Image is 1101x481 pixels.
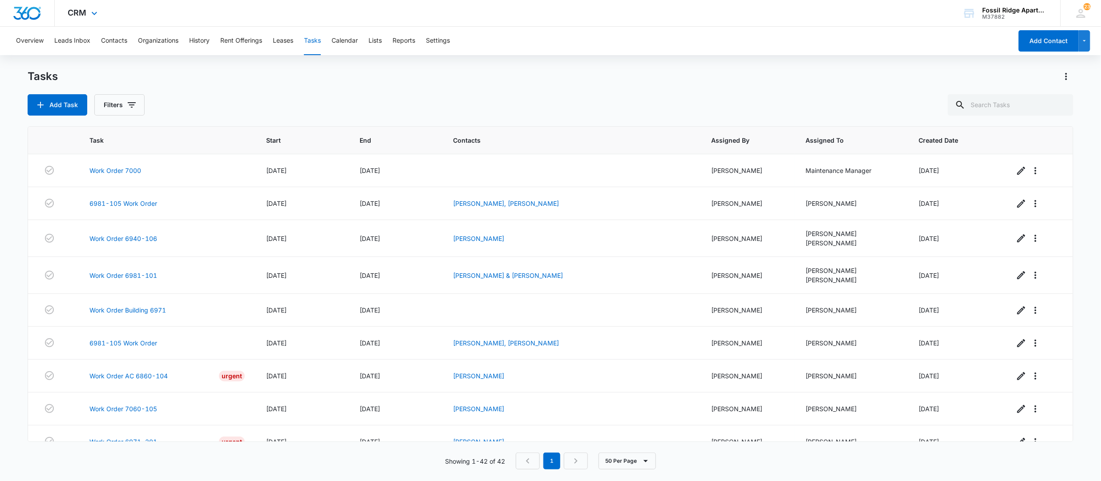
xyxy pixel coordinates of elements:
span: [DATE] [360,306,380,314]
div: account name [983,7,1048,14]
div: [PERSON_NAME] [806,275,897,285]
span: Assigned To [806,136,884,145]
button: Filters [94,94,145,116]
a: 6981-105 Work Order [89,338,157,348]
div: [PERSON_NAME] [712,371,784,381]
div: [PERSON_NAME] [712,338,784,348]
a: [PERSON_NAME] [453,372,504,380]
div: [PERSON_NAME] [806,305,897,315]
span: [DATE] [360,339,380,347]
span: [DATE] [266,339,287,347]
a: Work Order 6940-106 [89,234,157,243]
div: [PERSON_NAME] [712,404,784,413]
a: [PERSON_NAME], [PERSON_NAME] [453,200,559,207]
span: [DATE] [360,372,380,380]
a: [PERSON_NAME], [PERSON_NAME] [453,339,559,347]
span: [DATE] [266,306,287,314]
em: 1 [543,453,560,469]
button: Reports [393,27,415,55]
span: [DATE] [360,438,380,445]
span: [DATE] [919,438,939,445]
input: Search Tasks [948,94,1073,116]
span: Task [89,136,232,145]
span: Contacts [453,136,677,145]
div: Maintenance Manager [806,166,897,175]
div: [PERSON_NAME] [806,238,897,248]
div: [PERSON_NAME] [712,305,784,315]
button: Organizations [138,27,178,55]
span: [DATE] [360,272,380,279]
button: Leads Inbox [54,27,90,55]
button: Contacts [101,27,127,55]
span: [DATE] [919,405,939,413]
button: Leases [273,27,293,55]
span: CRM [68,8,87,17]
button: Settings [426,27,450,55]
span: Start [266,136,325,145]
span: [DATE] [919,272,939,279]
span: [DATE] [360,405,380,413]
span: [DATE] [919,235,939,242]
button: 50 Per Page [599,453,656,469]
span: [DATE] [360,200,380,207]
button: Lists [368,27,382,55]
div: [PERSON_NAME] [806,338,897,348]
a: [PERSON_NAME] & [PERSON_NAME] [453,272,563,279]
span: [DATE] [266,438,287,445]
div: [PERSON_NAME] [712,166,784,175]
span: [DATE] [919,372,939,380]
div: [PERSON_NAME] [712,234,784,243]
span: [DATE] [919,200,939,207]
div: [PERSON_NAME] [712,437,784,446]
div: [PERSON_NAME] [806,199,897,208]
span: [DATE] [266,272,287,279]
a: [PERSON_NAME] [453,438,504,445]
p: Showing 1-42 of 42 [445,457,505,466]
a: Work Order AC 6860-104 [89,371,168,381]
span: 23 [1084,3,1091,10]
div: [PERSON_NAME] [712,271,784,280]
div: [PERSON_NAME] [806,437,897,446]
div: account id [983,14,1048,20]
div: [PERSON_NAME] [712,199,784,208]
div: [PERSON_NAME] [806,266,897,275]
span: [DATE] [266,235,287,242]
button: Add Task [28,94,87,116]
div: Urgent [219,371,245,381]
span: [DATE] [360,235,380,242]
button: History [189,27,210,55]
button: Rent Offerings [220,27,262,55]
h1: Tasks [28,70,58,83]
span: Created Date [919,136,980,145]
span: [DATE] [919,339,939,347]
span: [DATE] [266,372,287,380]
button: Tasks [304,27,321,55]
a: Work Order 6981-101 [89,271,157,280]
button: Add Contact [1019,30,1079,52]
nav: Pagination [516,453,588,469]
span: [DATE] [919,167,939,174]
a: [PERSON_NAME] [453,405,504,413]
span: [DATE] [266,200,287,207]
div: [PERSON_NAME] [806,229,897,238]
a: Work Order Building 6971 [89,305,166,315]
a: Work Order 7060-105 [89,404,157,413]
button: Calendar [332,27,358,55]
a: 6981-105 Work Order [89,199,157,208]
span: [DATE] [266,405,287,413]
button: Overview [16,27,44,55]
span: End [360,136,419,145]
span: [DATE] [360,167,380,174]
span: [DATE] [919,306,939,314]
button: Actions [1059,69,1073,84]
a: Work Order 6971-201 [89,437,157,446]
div: [PERSON_NAME] [806,404,897,413]
div: [PERSON_NAME] [806,371,897,381]
a: [PERSON_NAME] [453,235,504,242]
div: notifications count [1084,3,1091,10]
span: [DATE] [266,167,287,174]
a: Work Order 7000 [89,166,141,175]
div: Urgent [219,437,245,447]
span: Assigned By [712,136,771,145]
